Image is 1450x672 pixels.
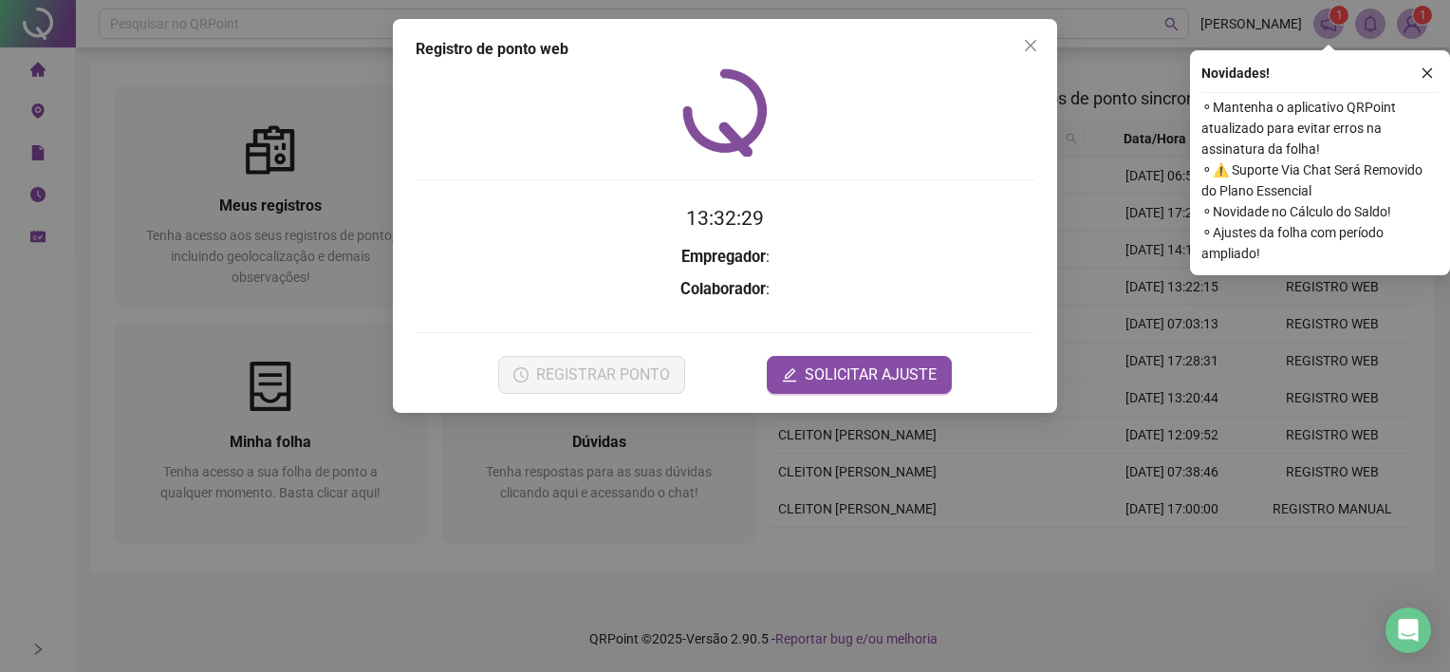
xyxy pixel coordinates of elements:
[1201,97,1439,159] span: ⚬ Mantenha o aplicativo QRPoint atualizado para evitar erros na assinatura da folha!
[682,68,768,157] img: QRPoint
[680,280,766,298] strong: Colaborador
[681,248,766,266] strong: Empregador
[1201,222,1439,264] span: ⚬ Ajustes da folha com período ampliado!
[1421,66,1434,80] span: close
[1385,607,1431,653] div: Open Intercom Messenger
[416,277,1034,302] h3: :
[1015,30,1046,61] button: Close
[416,245,1034,270] h3: :
[1023,38,1038,53] span: close
[782,367,797,383] span: edit
[1201,159,1439,201] span: ⚬ ⚠️ Suporte Via Chat Será Removido do Plano Essencial
[416,38,1034,61] div: Registro de ponto web
[805,364,937,386] span: SOLICITAR AJUSTE
[1201,63,1270,84] span: Novidades !
[1201,201,1439,222] span: ⚬ Novidade no Cálculo do Saldo!
[767,356,952,394] button: editSOLICITAR AJUSTE
[498,356,685,394] button: REGISTRAR PONTO
[686,207,764,230] time: 13:32:29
